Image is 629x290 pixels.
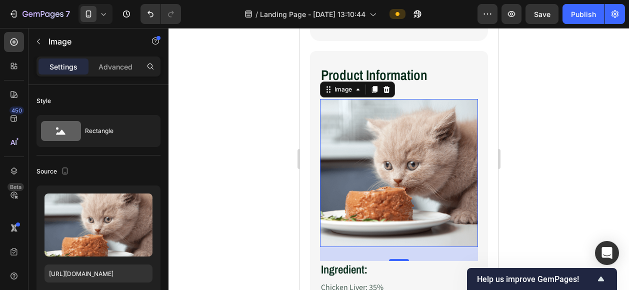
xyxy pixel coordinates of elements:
[255,9,258,19] span: /
[4,4,74,24] button: 7
[48,35,133,47] p: Image
[36,96,51,105] div: Style
[477,273,607,285] button: Show survey - Help us improve GemPages!
[49,61,77,72] p: Settings
[562,4,604,24] button: Publish
[44,193,152,256] img: preview-image
[571,9,596,19] div: Publish
[85,119,146,142] div: Rectangle
[7,183,24,191] div: Beta
[140,4,181,24] div: Undo/Redo
[525,4,558,24] button: Save
[65,8,70,20] p: 7
[300,28,498,290] iframe: Design area
[595,241,619,265] div: Open Intercom Messenger
[9,106,24,114] div: 450
[260,9,365,19] span: Landing Page - [DATE] 13:10:44
[477,274,595,284] span: Help us improve GemPages!
[36,165,71,178] div: Source
[534,10,550,18] span: Save
[44,264,152,282] input: https://example.com/image.jpg
[98,61,132,72] p: Advanced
